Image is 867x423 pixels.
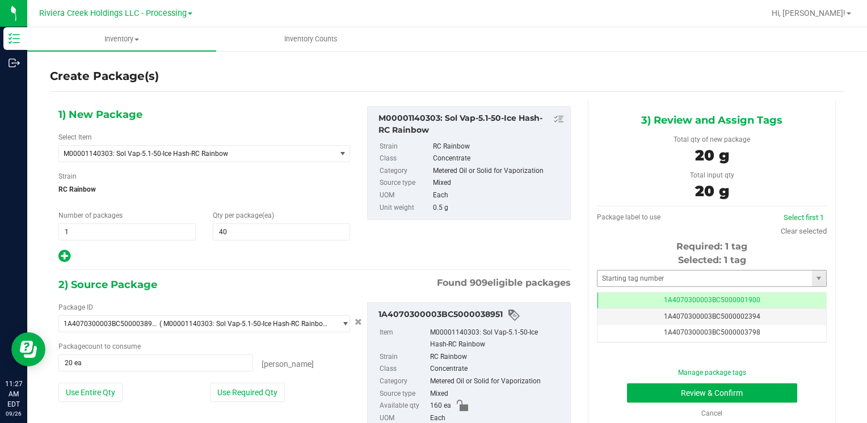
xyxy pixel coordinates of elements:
[430,388,565,400] div: Mixed
[430,327,565,351] div: M00001140303: Sol Vap-5.1-50-Ice Hash-RC Rainbow
[430,375,565,388] div: Metered Oil or Solid for Vaporization
[380,327,428,351] label: Item
[433,141,565,153] div: RC Rainbow
[674,136,750,143] span: Total qty of new package
[351,314,365,331] button: Cancel button
[5,379,22,409] p: 11:27 AM EDT
[433,189,565,202] div: Each
[269,34,353,44] span: Inventory Counts
[58,171,77,181] label: Strain
[781,227,827,235] a: Clear selected
[380,189,431,202] label: UOM
[213,224,350,240] input: 40
[262,359,314,369] span: [PERSON_NAME]
[64,150,321,158] span: M00001140303: Sol Vap-5.1-50-Ice Hash-RC Rainbow
[58,342,141,350] span: Package to consume
[11,332,45,366] iframe: Resource center
[213,212,274,219] span: Qty per package
[380,375,428,388] label: Category
[335,146,350,162] span: select
[380,202,431,214] label: Unit weight
[159,320,331,328] span: ( M00001140303: Sol Vap-5.1-50-Ice Hash-RC Rainbow )
[690,171,734,179] span: Total input qty
[430,400,451,412] span: 160 ea
[433,165,565,177] div: Metered Oil or Solid for Vaporization
[380,388,428,400] label: Source type
[378,112,565,136] div: M00001140303: Sol Vap-5.1-50-Ice Hash-RC Rainbow
[664,312,760,320] span: 1A4070300003BC5000002394
[380,177,431,189] label: Source type
[772,9,845,18] span: Hi, [PERSON_NAME]!
[85,342,103,350] span: count
[433,153,565,165] div: Concentrate
[433,177,565,189] div: Mixed
[597,270,812,286] input: Starting tag number
[58,255,70,263] span: Add new output
[430,351,565,363] div: RC Rainbow
[210,383,285,402] button: Use Required Qty
[27,34,216,44] span: Inventory
[50,68,159,84] h4: Create Package(s)
[58,212,123,219] span: Number of packages
[58,106,142,123] span: 1) New Package
[380,165,431,177] label: Category
[380,141,431,153] label: Strain
[380,400,428,412] label: Available qty
[664,328,760,336] span: 1A4070300003BC5000003798
[695,146,729,164] span: 20 g
[216,27,405,51] a: Inventory Counts
[380,153,431,165] label: Class
[678,255,746,265] span: Selected: 1 tag
[59,355,252,371] input: 20 ea
[433,202,565,214] div: 0.5 g
[597,213,660,221] span: Package label to use
[641,112,782,129] span: 3) Review and Assign Tags
[378,308,565,322] div: 1A4070300003BC5000038951
[430,363,565,375] div: Concentrate
[58,276,157,293] span: 2) Source Package
[58,303,93,311] span: Package ID
[39,9,187,18] span: Riviera Creek Holdings LLC - Processing
[335,316,350,332] span: select
[676,241,747,252] span: Required: 1 tag
[695,182,729,200] span: 20 g
[64,320,159,328] span: 1A4070300003BC5000038951
[9,57,20,69] inline-svg: Outbound
[678,369,746,377] a: Manage package tags
[5,409,22,418] p: 09/26
[9,33,20,44] inline-svg: Inventory
[27,27,216,51] a: Inventory
[784,213,824,222] a: Select first 1
[812,270,826,286] span: select
[701,409,722,417] a: Cancel
[664,296,760,304] span: 1A4070300003BC5000001900
[58,383,123,402] button: Use Entire Qty
[470,277,487,288] span: 909
[59,224,195,240] input: 1
[58,181,350,198] span: RC Rainbow
[58,132,92,142] label: Select Item
[627,383,797,403] button: Review & Confirm
[380,351,428,363] label: Strain
[380,363,428,375] label: Class
[437,276,571,290] span: Found eligible packages
[262,212,274,219] span: (ea)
